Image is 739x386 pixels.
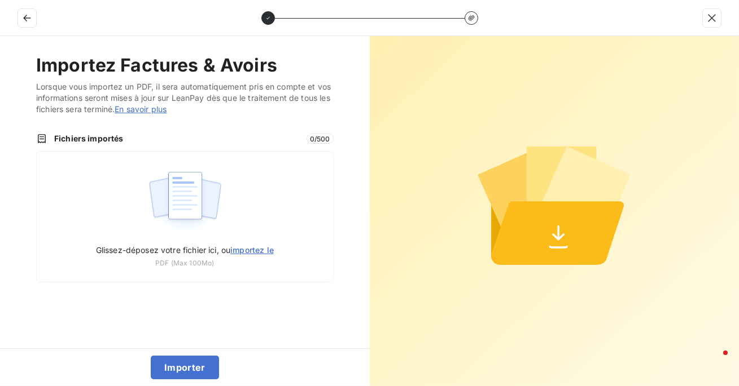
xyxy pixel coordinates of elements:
[151,356,219,379] button: Importer
[230,245,274,255] span: importez le
[155,258,214,268] span: PDF (Max 100Mo)
[96,245,274,255] span: Glissez-déposez votre fichier ici, ou
[147,165,222,237] img: illustration
[36,54,334,77] h2: Importez Factures & Avoirs
[701,348,728,375] iframe: Intercom live chat
[36,81,334,115] span: Lorsque vous importez un PDF, il sera automatiquement pris en compte et vos informations seront m...
[307,134,334,144] span: 0 / 500
[54,133,300,144] span: Fichiers importés
[115,104,167,114] a: En savoir plus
